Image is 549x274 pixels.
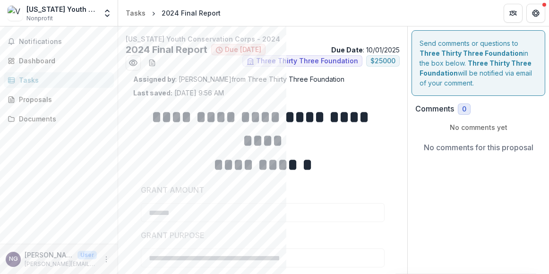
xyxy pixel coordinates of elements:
button: More [101,254,112,265]
p: [DATE] 9:56 AM [133,88,224,98]
button: Notifications [4,34,114,49]
span: Notifications [19,38,110,46]
h2: Comments [415,104,454,113]
p: : 10/01/2025 [331,45,400,55]
div: Naomi Galimidi [9,256,18,262]
button: Open entity switcher [101,4,114,23]
p: [PERSON_NAME][EMAIL_ADDRESS][PERSON_NAME][DOMAIN_NAME] [25,260,97,268]
p: No comments yet [415,122,541,132]
div: Tasks [19,75,106,85]
strong: Due Date [331,46,363,54]
strong: Three Thirty Three Foundation [420,49,523,57]
div: Dashboard [19,56,106,66]
a: Tasks [4,72,114,88]
p: [PERSON_NAME] [25,250,74,260]
strong: Last saved: [133,89,172,97]
a: Tasks [122,6,149,20]
span: Nonprofit [26,14,53,23]
p: GRANT AMOUNT [141,184,204,196]
div: Documents [19,114,106,124]
h2: 2024 Final Report [126,44,207,55]
button: Partners [504,4,523,23]
a: Dashboard [4,53,114,68]
nav: breadcrumb [122,6,224,20]
a: Documents [4,111,114,127]
p: [US_STATE] Youth Conservation Corps - 2024 [126,34,400,44]
div: 2024 Final Report [162,8,221,18]
strong: Three Thirty Three Foundation [420,59,532,77]
span: 0 [462,105,466,113]
a: Proposals [4,92,114,107]
button: Preview 059ec7b4-35a5-45b7-a5f7-9407d2c0615a.pdf [126,55,141,70]
strong: Assigned by [133,75,175,83]
div: Proposals [19,94,106,104]
span: Three Thirty Three Foundation [256,57,358,65]
img: Vermont Youth Conservation Corps [8,6,23,21]
div: [US_STATE] Youth Conservation Corps [26,4,97,14]
span: $ 25000 [370,57,395,65]
p: GRANT PURPOSE [141,230,205,241]
p: No comments for this proposal [424,142,533,153]
div: Send comments or questions to in the box below. will be notified via email of your comment. [412,30,545,96]
span: Due [DATE] [225,46,261,54]
p: : [PERSON_NAME] from Three Thirty Three Foundation [133,74,392,84]
p: User [77,251,97,259]
button: Get Help [526,4,545,23]
div: Tasks [126,8,146,18]
button: download-word-button [145,55,160,70]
